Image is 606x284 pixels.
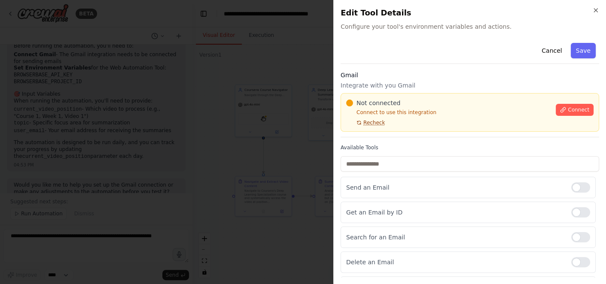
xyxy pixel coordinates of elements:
[341,22,599,31] span: Configure your tool's environment variables and actions.
[341,71,599,79] h3: Gmail
[341,144,599,151] label: Available Tools
[346,208,564,217] p: Get an Email by ID
[346,109,551,116] p: Connect to use this integration
[568,106,589,113] span: Connect
[346,119,385,126] button: Recheck
[536,43,567,58] button: Cancel
[356,99,400,107] span: Not connected
[341,81,599,90] p: Integrate with you Gmail
[346,233,564,242] p: Search for an Email
[346,183,564,192] p: Send an Email
[363,119,385,126] span: Recheck
[571,43,596,58] button: Save
[346,258,564,266] p: Delete an Email
[341,7,599,19] h2: Edit Tool Details
[556,104,594,116] button: Connect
